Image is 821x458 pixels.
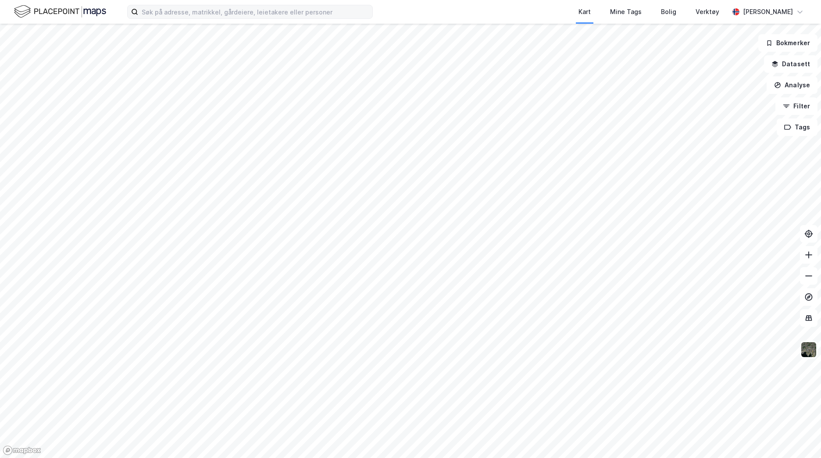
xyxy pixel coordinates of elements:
[3,445,41,455] a: Mapbox homepage
[777,118,817,136] button: Tags
[775,97,817,115] button: Filter
[578,7,591,17] div: Kart
[800,341,817,358] img: 9k=
[758,34,817,52] button: Bokmerker
[610,7,642,17] div: Mine Tags
[696,7,719,17] div: Verktøy
[14,4,106,19] img: logo.f888ab2527a4732fd821a326f86c7f29.svg
[767,76,817,94] button: Analyse
[777,416,821,458] iframe: Chat Widget
[138,5,372,18] input: Søk på adresse, matrikkel, gårdeiere, leietakere eller personer
[777,416,821,458] div: Kontrollprogram for chat
[661,7,676,17] div: Bolig
[743,7,793,17] div: [PERSON_NAME]
[764,55,817,73] button: Datasett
